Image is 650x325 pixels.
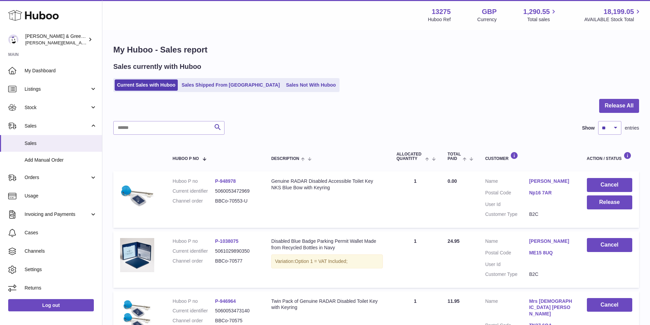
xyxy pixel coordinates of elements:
dt: Name [485,238,529,246]
strong: GBP [482,7,496,16]
span: [PERSON_NAME][EMAIL_ADDRESS][DOMAIN_NAME] [25,40,137,45]
span: Total sales [527,16,558,23]
dd: BBCo-70575 [215,317,258,324]
dt: Current identifier [173,188,215,194]
span: ALLOCATED Quantity [396,152,423,161]
img: BlueBadgeCoFeb25-042.jpg [120,238,154,272]
dt: Name [485,298,529,319]
button: Cancel [587,238,632,252]
h2: Sales currently with Huboo [113,62,201,71]
label: Show [582,125,595,131]
dt: Current identifier [173,248,215,254]
div: Twin Pack of Genuine RADAR Disabled Toilet Key with Keyring [271,298,383,311]
a: Sales Not With Huboo [284,79,338,91]
dt: Postal Code [485,250,529,258]
span: Usage [25,193,97,199]
a: Sales Shipped From [GEOGRAPHIC_DATA] [179,79,282,91]
dt: User Id [485,201,529,208]
div: Currency [477,16,497,23]
a: ME15 8UQ [529,250,573,256]
span: Channels [25,248,97,254]
span: My Dashboard [25,68,97,74]
a: [PERSON_NAME] [529,238,573,245]
td: 1 [390,231,441,288]
dt: Customer Type [485,271,529,278]
dd: B2C [529,211,573,218]
span: Settings [25,266,97,273]
dd: 5060053472969 [215,188,258,194]
span: Sales [25,123,90,129]
div: Customer [485,152,573,161]
span: 11.95 [448,298,460,304]
span: 18,199.05 [604,7,634,16]
span: Sales [25,140,97,147]
h1: My Huboo - Sales report [113,44,639,55]
img: $_57.JPG [120,178,154,212]
span: entries [625,125,639,131]
div: Disabled Blue Badge Parking Permit Wallet Made from Recycled Bottles in Navy [271,238,383,251]
img: ellen@bluebadgecompany.co.uk [8,34,18,45]
a: P-948978 [215,178,236,184]
a: P-1038075 [215,238,239,244]
a: Mrs [DEMOGRAPHIC_DATA] [PERSON_NAME] [529,298,573,317]
dd: 5061029890350 [215,248,258,254]
a: Current Sales with Huboo [115,79,178,91]
div: Huboo Ref [428,16,451,23]
dd: BBCo-70577 [215,258,258,264]
a: Log out [8,299,94,311]
span: 1,290.55 [523,7,550,16]
a: P-946964 [215,298,236,304]
dt: Channel order [173,258,215,264]
span: Orders [25,174,90,181]
dt: Huboo P no [173,178,215,184]
span: Option 1 = VAT Included; [295,258,348,264]
span: Huboo P no [173,157,199,161]
span: Add Manual Order [25,157,97,163]
span: Total paid [448,152,461,161]
div: Variation: [271,254,383,268]
a: [PERSON_NAME] [529,178,573,184]
dt: Customer Type [485,211,529,218]
span: Stock [25,104,90,111]
dt: Postal Code [485,190,529,198]
dt: Name [485,178,529,186]
dt: Huboo P no [173,298,215,305]
span: AVAILABLE Stock Total [584,16,642,23]
div: [PERSON_NAME] & Green Ltd [25,33,87,46]
span: Cases [25,230,97,236]
div: Genuine RADAR Disabled Accessible Toilet Key NKS Blue Bow with Keyring [271,178,383,191]
span: Listings [25,86,90,92]
a: 18,199.05 AVAILABLE Stock Total [584,7,642,23]
span: Invoicing and Payments [25,211,90,218]
button: Cancel [587,298,632,312]
dd: 5060053473140 [215,308,258,314]
dt: Current identifier [173,308,215,314]
strong: 13275 [432,7,451,16]
dt: User Id [485,261,529,268]
button: Release All [599,99,639,113]
div: Action / Status [587,152,632,161]
button: Release [587,195,632,209]
td: 1 [390,171,441,228]
dt: Huboo P no [173,238,215,245]
a: 1,290.55 Total sales [523,7,558,23]
span: 24.95 [448,238,460,244]
dt: Channel order [173,198,215,204]
a: Np16 7AR [529,190,573,196]
span: Returns [25,285,97,291]
dd: B2C [529,271,573,278]
span: Description [271,157,299,161]
dd: BBCo-70553-U [215,198,258,204]
button: Cancel [587,178,632,192]
dt: Channel order [173,317,215,324]
span: 0.00 [448,178,457,184]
